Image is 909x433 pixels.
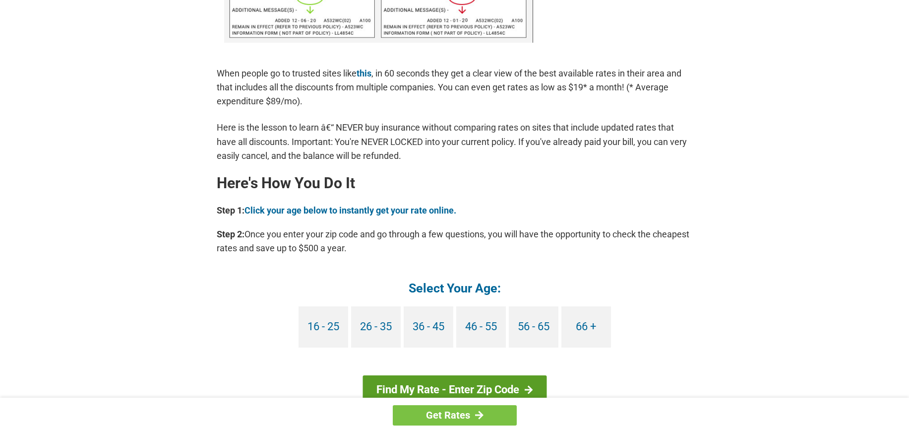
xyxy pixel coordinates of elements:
[299,306,348,348] a: 16 - 25
[357,68,371,78] a: this
[217,205,244,216] b: Step 1:
[217,121,693,162] p: Here is the lesson to learn â€“ NEVER buy insurance without comparing rates on sites that include...
[456,306,506,348] a: 46 - 55
[217,67,693,108] p: When people go to trusted sites like , in 60 seconds they get a clear view of the best available ...
[404,306,453,348] a: 36 - 45
[217,227,693,255] p: Once you enter your zip code and go through a few questions, you will have the opportunity to che...
[217,175,693,191] h2: Here's How You Do It
[217,280,693,296] h4: Select Your Age:
[561,306,611,348] a: 66 +
[244,205,456,216] a: Click your age below to instantly get your rate online.
[509,306,558,348] a: 56 - 65
[351,306,401,348] a: 26 - 35
[363,375,546,404] a: Find My Rate - Enter Zip Code
[217,229,244,239] b: Step 2:
[393,405,517,426] a: Get Rates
